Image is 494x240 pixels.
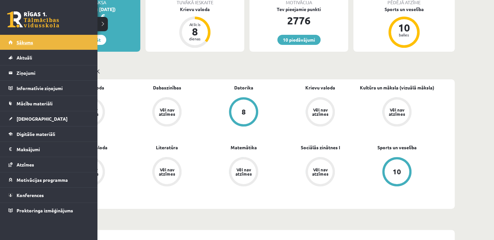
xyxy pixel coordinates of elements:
a: Sākums [8,35,89,50]
a: Literatūra [156,144,178,151]
span: Atzīmes [17,162,34,167]
span: Motivācijas programma [17,177,68,183]
span: Sākums [17,39,33,45]
a: Sports un veselība 10 balles [353,6,455,49]
span: Mācību materiāli [17,100,53,106]
div: Vēl nav atzīmes [158,108,176,116]
a: Vēl nav atzīmes [359,97,435,128]
div: Sports un veselība [353,6,455,13]
a: Krievu valoda Atlicis 8 dienas [146,6,244,49]
a: Mācību materiāli [8,96,89,111]
div: Vēl nav atzīmes [311,167,329,176]
a: Datorika [234,84,253,91]
div: dienas [185,37,205,41]
div: 2776 [249,13,348,28]
a: Sociālās zinātnes I [301,144,340,151]
a: Konferences [8,188,89,203]
a: Vēl nav atzīmes [129,157,205,188]
legend: Ziņojumi [17,65,89,80]
span: € [101,12,105,21]
p: Mācību plāns 11.b3 JK [42,67,452,75]
span: Proktoringa izmēģinājums [17,207,73,213]
a: Vēl nav atzīmes [282,97,359,128]
p: Nedēļa [42,217,452,226]
div: Krievu valoda [146,6,244,13]
div: Atlicis [185,22,205,26]
span: Aktuāli [17,55,32,60]
div: Tev pieejamie punkti [249,6,348,13]
a: Vēl nav atzīmes [205,157,282,188]
div: balles [394,33,414,37]
legend: Maksājumi [17,142,89,157]
a: Informatīvie ziņojumi [8,81,89,96]
a: 10 piedāvājumi [277,35,321,45]
div: Vēl nav atzīmes [388,108,406,116]
a: Proktoringa izmēģinājums [8,203,89,218]
a: Maksājumi [8,142,89,157]
span: Digitālie materiāli [17,131,55,137]
a: Matemātika [231,144,257,151]
a: 10 [359,157,435,188]
a: Vēl nav atzīmes [129,97,205,128]
div: 8 [242,108,246,115]
a: Kultūra un māksla (vizuālā māksla) [360,84,434,91]
a: Atzīmes [8,157,89,172]
a: Sports un veselība [377,144,417,151]
a: Aktuāli [8,50,89,65]
a: Vēl nav atzīmes [282,157,359,188]
a: Rīgas 1. Tālmācības vidusskola [7,11,59,28]
div: Vēl nav atzīmes [311,108,329,116]
a: Motivācijas programma [8,172,89,187]
a: Ziņojumi [8,65,89,80]
a: Krievu valoda [305,84,335,91]
a: Dabaszinības [153,84,181,91]
div: Vēl nav atzīmes [234,167,253,176]
div: 10 [394,22,414,33]
div: Vēl nav atzīmes [158,167,176,176]
legend: Informatīvie ziņojumi [17,81,89,96]
div: 10 [393,168,401,175]
a: [DEMOGRAPHIC_DATA] [8,111,89,126]
a: Digitālie materiāli [8,127,89,141]
a: 8 [205,97,282,128]
span: Konferences [17,192,44,198]
span: [DEMOGRAPHIC_DATA] [17,116,68,122]
div: 8 [185,26,205,37]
